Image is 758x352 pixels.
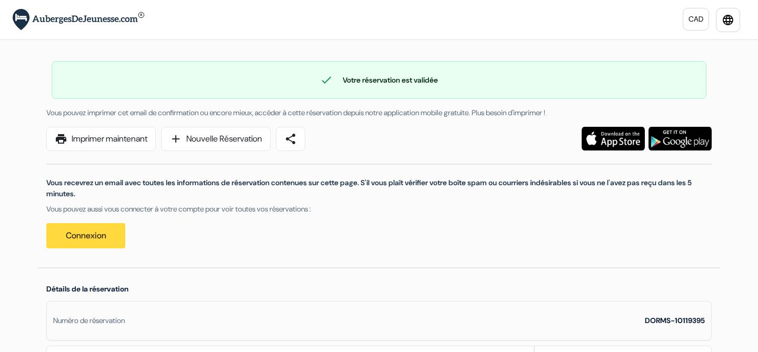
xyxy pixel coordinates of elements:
span: print [55,133,67,145]
a: share [276,127,305,151]
div: Votre réservation est validée [52,74,706,86]
img: Téléchargez l'application gratuite [649,127,712,150]
a: Connexion [46,223,125,248]
a: language [716,8,740,32]
p: Vous pouvez aussi vous connecter à votre compte pour voir toutes vos réservations : [46,204,712,215]
span: add [169,133,182,145]
img: Téléchargez l'application gratuite [582,127,645,150]
span: check [320,74,333,86]
a: printImprimer maintenant [46,127,156,151]
i: language [722,14,734,26]
span: Détails de la réservation [46,284,128,294]
a: addNouvelle Réservation [161,127,271,151]
a: CAD [683,8,709,31]
strong: DORMS-10119395 [645,316,705,325]
img: AubergesDeJeunesse.com [13,9,144,31]
span: share [284,133,297,145]
div: Numéro de réservation [53,315,125,326]
span: Vous pouvez imprimer cet email de confirmation ou encore mieux, accéder à cette réservation depui... [46,108,545,117]
p: Vous recevrez un email avec toutes les informations de réservation contenues sur cette page. S'il... [46,177,712,199]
